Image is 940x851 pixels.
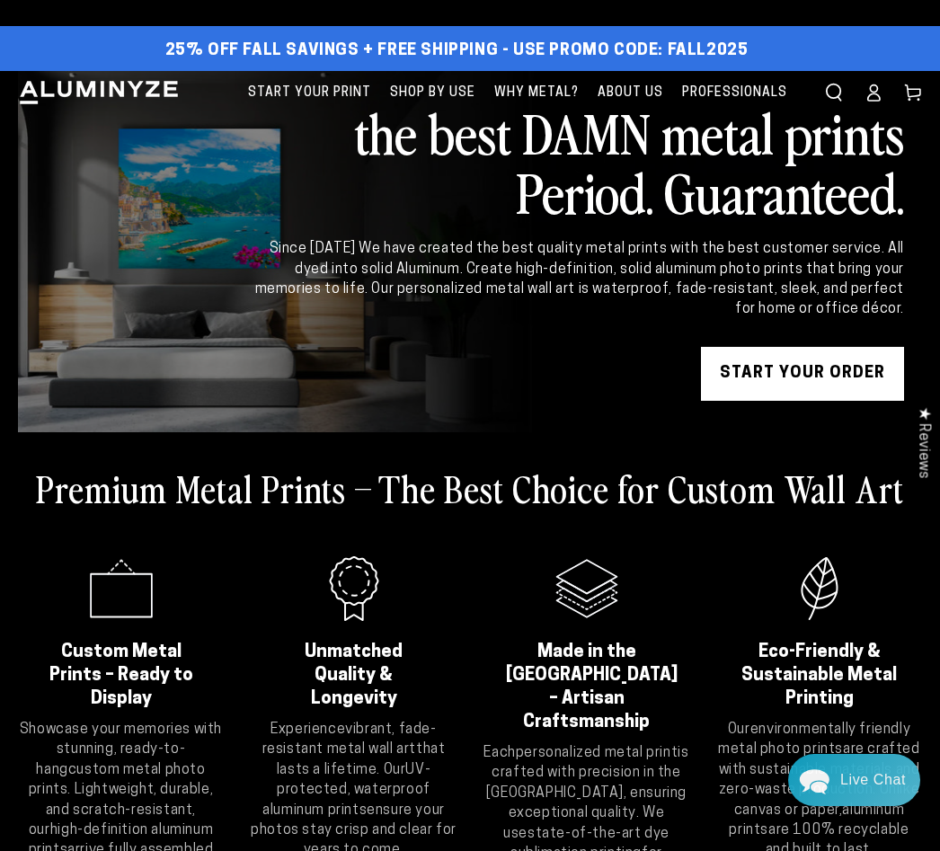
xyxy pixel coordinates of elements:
strong: UV-protected, waterproof aluminum prints [262,763,430,818]
a: Professionals [673,71,796,115]
summary: Search our site [814,73,854,112]
h2: the best DAMN metal prints Period. Guaranteed. [252,102,904,221]
h2: Unmatched Quality & Longevity [273,641,434,711]
div: Chat widget toggle [788,754,920,806]
div: Contact Us Directly [840,754,906,806]
div: Click to open Judge.me floating reviews tab [906,393,940,492]
span: Shop By Use [390,82,475,104]
span: Start Your Print [248,82,371,104]
a: START YOUR Order [701,347,904,401]
strong: vibrant, fade-resistant metal wall art [262,722,437,757]
div: Since [DATE] We have created the best quality metal prints with the best customer service. All dy... [252,239,904,320]
strong: custom metal photo prints [29,763,206,797]
span: About Us [598,82,663,104]
span: 25% off FALL Savings + Free Shipping - Use Promo Code: FALL2025 [165,41,749,61]
a: Shop By Use [381,71,484,115]
a: About Us [589,71,672,115]
strong: environmentally friendly metal photo prints [718,722,910,757]
strong: aluminum prints [729,803,904,838]
h2: Eco-Friendly & Sustainable Metal Printing [739,641,900,711]
h2: Made in the [GEOGRAPHIC_DATA] – Artisan Craftsmanship [506,641,667,734]
strong: personalized metal print [516,746,678,760]
h2: Custom Metal Prints – Ready to Display [40,641,201,711]
span: Why Metal? [494,82,579,104]
h2: Premium Metal Prints – The Best Choice for Custom Wall Art [36,465,904,511]
a: Why Metal? [485,71,588,115]
img: Aluminyze [18,79,180,106]
a: Start Your Print [239,71,380,115]
span: Professionals [682,82,787,104]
